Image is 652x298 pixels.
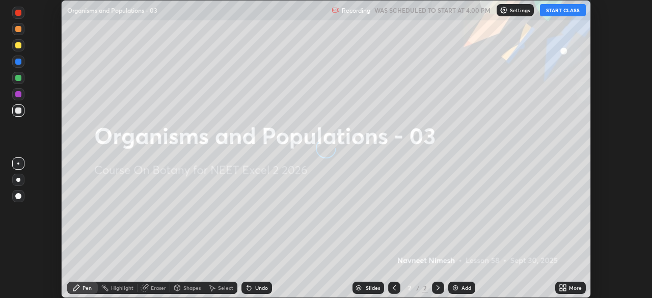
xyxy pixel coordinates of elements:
div: 2 [422,283,428,292]
img: add-slide-button [451,284,459,292]
img: recording.375f2c34.svg [332,6,340,14]
button: START CLASS [540,4,586,16]
div: Eraser [151,285,166,290]
div: Select [218,285,233,290]
p: Settings [510,8,530,13]
h5: WAS SCHEDULED TO START AT 4:00 PM [374,6,491,15]
div: / [417,285,420,291]
p: Organisms and Populations - 03 [67,6,157,14]
div: 2 [404,285,415,291]
div: Shapes [183,285,201,290]
div: Pen [83,285,92,290]
div: Add [461,285,471,290]
div: Slides [366,285,380,290]
div: More [569,285,582,290]
img: class-settings-icons [500,6,508,14]
div: Undo [255,285,268,290]
div: Highlight [111,285,133,290]
p: Recording [342,7,370,14]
